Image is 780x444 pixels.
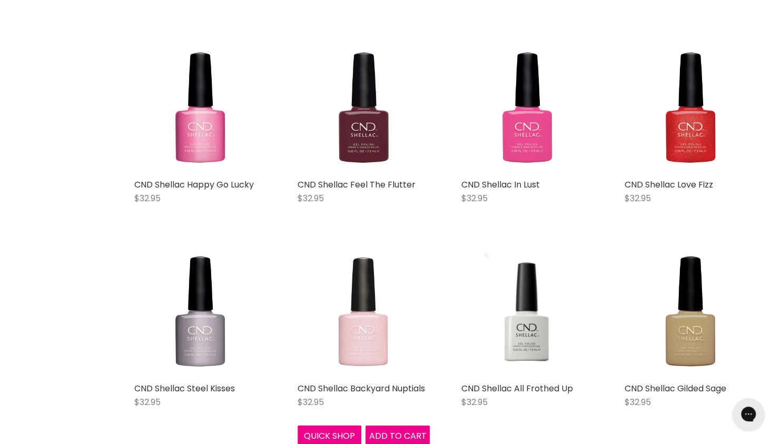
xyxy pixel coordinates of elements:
[625,178,713,190] a: CND Shellac Love Fizz
[625,396,651,408] span: $32.95
[461,382,573,394] a: CND Shellac All Frothed Up
[134,396,161,408] span: $32.95
[134,178,254,190] a: CND Shellac Happy Go Lucky
[134,42,266,173] img: CND Shellac Happy Go Lucky
[461,192,488,204] span: $32.95
[625,42,756,173] img: CND Shellac Love Fizz
[462,245,591,377] img: CND Shellac All Frothed Up
[298,245,429,377] img: CND Shellac Backyard Nuptials
[461,396,488,408] span: $32.95
[298,396,324,408] span: $32.95
[134,245,266,377] img: CND Shellac Steel Kisses
[727,394,769,433] iframe: Gorgias live chat messenger
[134,382,235,394] a: CND Shellac Steel Kisses
[625,245,756,377] img: CND Shellac Gilded Sage
[134,192,161,204] span: $32.95
[298,382,425,394] a: CND Shellac Backyard Nuptials
[298,42,429,173] img: CND Shellac Feel The Flutter
[625,382,726,394] a: CND Shellac Gilded Sage
[625,192,651,204] span: $32.95
[298,192,324,204] span: $32.95
[461,245,593,377] a: CND Shellac All Frothed Up
[369,429,426,441] span: Add to cart
[461,178,540,190] a: CND Shellac In Lust
[461,42,593,173] img: CND Shellac In Lust
[298,178,416,190] a: CND Shellac Feel The Flutter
